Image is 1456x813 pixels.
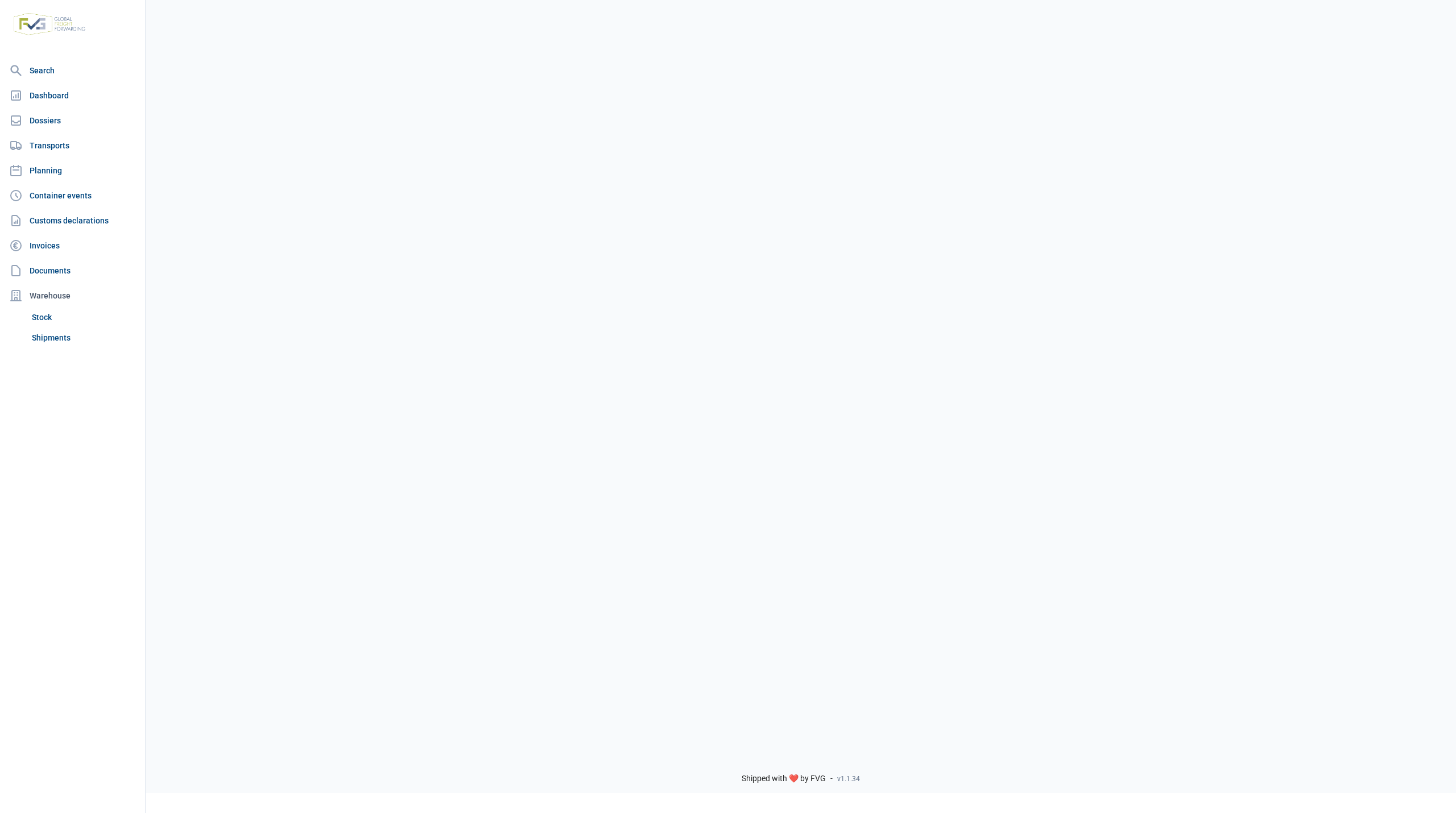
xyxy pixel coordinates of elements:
a: Dashboard [5,84,140,107]
a: Container events [5,184,140,207]
span: Shipped with ❤️ by FVG [742,774,826,784]
span: - [830,774,833,784]
a: Shipments [27,327,140,348]
a: Documents [5,259,140,282]
a: Search [5,59,140,82]
a: Invoices [5,234,140,257]
img: FVG - Global freight forwarding [9,9,90,40]
a: Customs declarations [5,209,140,232]
span: v1.1.34 [837,774,860,783]
a: Planning [5,159,140,182]
a: Transports [5,134,140,157]
a: Stock [27,307,140,327]
div: Warehouse [5,284,140,307]
a: Dossiers [5,109,140,132]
